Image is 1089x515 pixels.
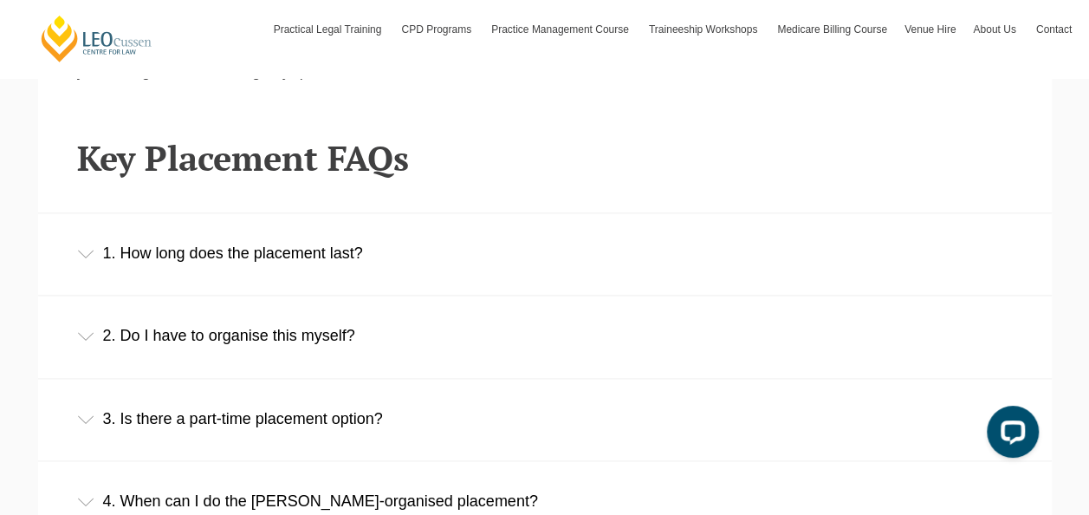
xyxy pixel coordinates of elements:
a: Practice Management Course [483,4,640,55]
a: Venue Hire [896,4,964,55]
a: Contact [1027,4,1080,55]
h2: Key Placement FAQs [77,139,1013,177]
a: CPD Programs [392,4,483,55]
a: Practical Legal Training [265,4,393,55]
iframe: LiveChat chat widget [973,399,1046,472]
a: Traineeship Workshops [640,4,768,55]
a: [PERSON_NAME] Centre for Law [39,14,154,63]
div: 3. Is there a part-time placement option? [38,379,1052,460]
div: 2. Do I have to organise this myself? [38,296,1052,376]
a: About Us [964,4,1027,55]
a: Medicare Billing Course [768,4,896,55]
div: 1. How long does the placement last? [38,213,1052,294]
